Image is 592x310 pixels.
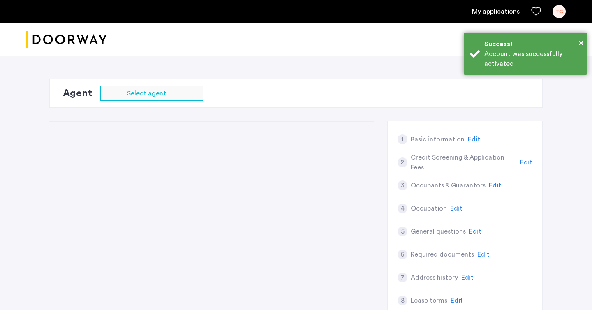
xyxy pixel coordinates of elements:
div: 3 [398,180,407,190]
h5: Occupation [411,204,447,213]
span: Edit [469,228,481,235]
h5: Required documents [411,250,474,259]
h5: Credit Screening & Application Fees [411,153,517,172]
h5: Address history [411,273,458,282]
div: 4 [398,204,407,213]
a: Favorites [531,7,541,16]
div: 7 [398,273,407,282]
h5: Lease terms [411,296,447,305]
h5: Occupants & Guarantors [411,180,486,190]
span: × [579,39,583,47]
span: Edit [450,205,462,212]
div: Account was successfully activated [484,49,581,69]
span: Edit [477,251,490,258]
h5: Basic information [411,134,465,144]
div: 2 [398,157,407,167]
span: Edit [451,297,463,304]
a: Cazamio logo [26,24,107,55]
button: Close [579,37,583,49]
iframe: chat widget [557,277,584,302]
h2: Agent [63,86,92,101]
div: Success! [484,39,581,49]
div: 1 [398,134,407,144]
span: Edit [461,274,474,281]
span: Edit [468,136,480,143]
div: TG [553,5,566,18]
img: logo [26,24,107,55]
div: 6 [398,250,407,259]
a: My application [472,7,520,16]
span: Edit [520,159,532,166]
span: Edit [489,182,501,189]
h5: General questions [411,227,466,236]
div: 8 [398,296,407,305]
div: 5 [398,227,407,236]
